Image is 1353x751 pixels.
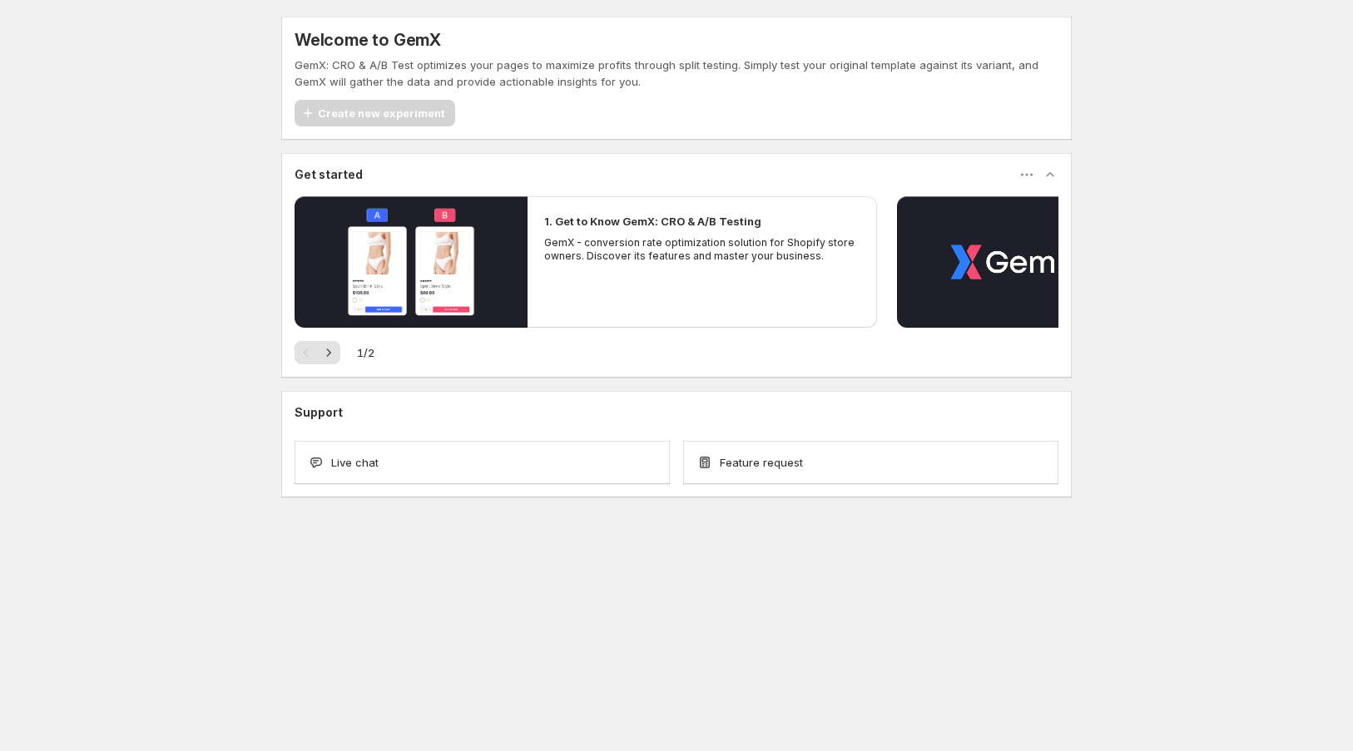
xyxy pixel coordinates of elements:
span: Feature request [720,454,803,471]
h5: Welcome to GemX [295,30,441,50]
p: GemX: CRO & A/B Test optimizes your pages to maximize profits through split testing. Simply test ... [295,57,1058,90]
h2: 1. Get to Know GemX: CRO & A/B Testing [544,213,761,230]
span: Live chat [331,454,379,471]
h3: Support [295,404,343,421]
p: GemX - conversion rate optimization solution for Shopify store owners. Discover its features and ... [544,236,860,263]
h3: Get started [295,166,363,183]
span: 1 / 2 [357,344,374,361]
